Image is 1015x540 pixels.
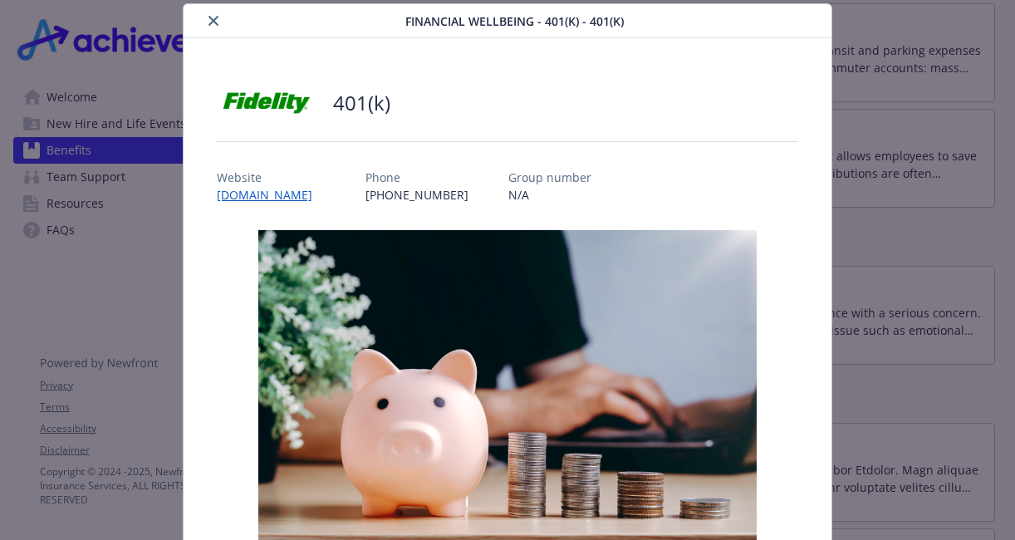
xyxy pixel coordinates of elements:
span: Financial Wellbeing - 401(k) - 401(k) [405,12,624,30]
h2: 401(k) [333,89,390,117]
img: Fidelity Investments [217,78,316,128]
p: Phone [365,169,468,186]
p: Group number [508,169,591,186]
button: close [203,11,223,31]
a: [DOMAIN_NAME] [217,187,326,203]
p: N/A [508,186,591,204]
p: [PHONE_NUMBER] [365,186,468,204]
p: Website [217,169,326,186]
